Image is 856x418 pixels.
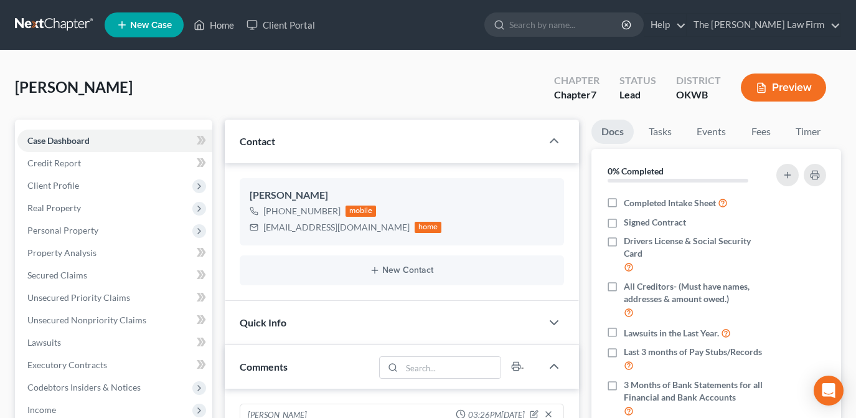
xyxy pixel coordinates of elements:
[639,120,682,144] a: Tasks
[250,188,554,203] div: [PERSON_NAME]
[27,225,98,235] span: Personal Property
[624,379,768,404] span: 3 Months of Bank Statements for all Financial and Bank Accounts
[27,247,96,258] span: Property Analysis
[187,14,240,36] a: Home
[263,221,410,234] div: [EMAIL_ADDRESS][DOMAIN_NAME]
[27,180,79,191] span: Client Profile
[27,158,81,168] span: Credit Report
[786,120,830,144] a: Timer
[17,287,212,309] a: Unsecured Priority Claims
[250,265,554,275] button: New Contact
[27,135,90,146] span: Case Dashboard
[346,206,377,217] div: mobile
[741,120,781,144] a: Fees
[27,337,61,348] span: Lawsuits
[676,74,721,88] div: District
[240,316,286,328] span: Quick Info
[624,346,762,358] span: Last 3 months of Pay Stubs/Records
[240,14,321,36] a: Client Portal
[130,21,172,30] span: New Case
[608,166,664,176] strong: 0% Completed
[687,14,840,36] a: The [PERSON_NAME] Law Firm
[591,88,596,100] span: 7
[554,74,600,88] div: Chapter
[624,280,768,305] span: All Creditors- (Must have names, addresses & amount owed.)
[17,152,212,174] a: Credit Report
[741,74,826,102] button: Preview
[676,88,721,102] div: OKWB
[17,354,212,376] a: Executory Contracts
[240,135,275,147] span: Contact
[644,14,686,36] a: Help
[619,74,656,88] div: Status
[17,242,212,264] a: Property Analysis
[27,202,81,213] span: Real Property
[27,382,141,392] span: Codebtors Insiders & Notices
[624,235,768,260] span: Drivers License & Social Security Card
[27,315,146,325] span: Unsecured Nonpriority Claims
[263,205,341,217] div: [PHONE_NUMBER]
[814,376,844,406] div: Open Intercom Messenger
[624,216,686,229] span: Signed Contract
[27,359,107,370] span: Executory Contracts
[15,78,133,96] span: [PERSON_NAME]
[402,357,501,378] input: Search...
[27,404,56,415] span: Income
[687,120,736,144] a: Events
[619,88,656,102] div: Lead
[415,222,442,233] div: home
[554,88,600,102] div: Chapter
[17,331,212,354] a: Lawsuits
[17,264,212,287] a: Secured Claims
[27,292,130,303] span: Unsecured Priority Claims
[624,197,716,209] span: Completed Intake Sheet
[27,270,87,280] span: Secured Claims
[240,361,288,373] span: Comments
[509,13,623,36] input: Search by name...
[624,327,719,340] span: Lawsuits in the Last Year.
[17,309,212,331] a: Unsecured Nonpriority Claims
[591,120,634,144] a: Docs
[17,130,212,152] a: Case Dashboard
